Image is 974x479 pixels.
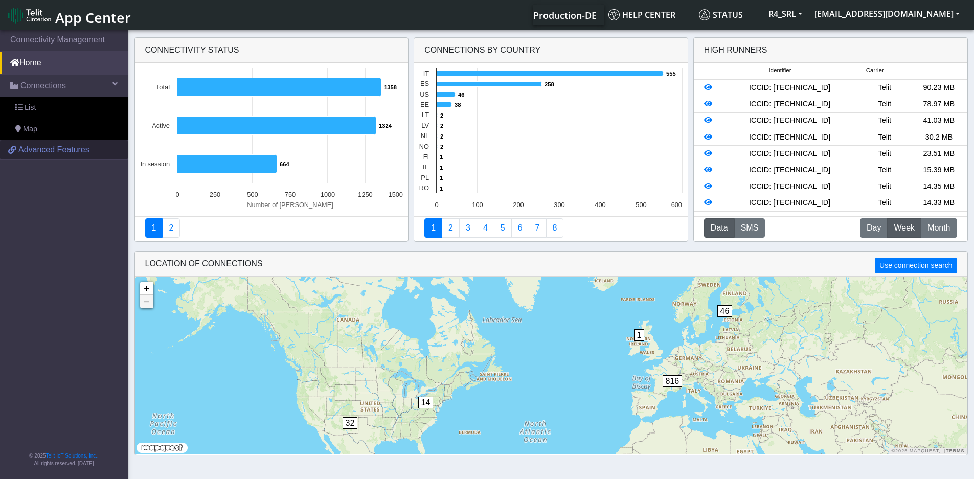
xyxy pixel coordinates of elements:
[857,165,912,176] div: Telit
[424,218,677,238] nav: Summary paging
[695,5,762,25] a: Status
[423,163,429,171] text: IE
[857,99,912,110] div: Telit
[860,218,888,238] button: Day
[140,282,153,295] a: Zoom in
[418,397,434,408] span: 14
[421,132,429,140] text: NL
[162,218,180,238] a: Deployment status
[717,305,733,317] span: 46
[440,133,443,140] text: 2
[419,184,429,192] text: RO
[320,191,334,198] text: 1000
[912,82,966,94] div: 90.23 MB
[358,191,372,198] text: 1250
[140,160,170,168] text: In session
[494,218,512,238] a: Usage by Carrier
[634,329,645,341] span: 1
[857,197,912,209] div: Telit
[554,201,564,209] text: 300
[135,38,409,63] div: Connectivity status
[440,123,443,129] text: 2
[734,218,765,238] button: SMS
[135,252,967,277] div: LOCATION OF CONNECTIONS
[458,92,464,98] text: 46
[894,222,915,234] span: Week
[762,5,808,23] button: R4_SRL
[699,9,743,20] span: Status
[533,9,597,21] span: Production-DE
[545,81,554,87] text: 258
[46,453,97,459] a: Telit IoT Solutions, Inc.
[513,201,524,209] text: 200
[636,201,646,209] text: 500
[722,165,857,176] div: ICCID: [TECHNICAL_ID]
[420,101,429,108] text: EE
[671,201,682,209] text: 600
[857,82,912,94] div: Telit
[595,201,605,209] text: 400
[440,175,443,181] text: 1
[722,115,857,126] div: ICCID: [TECHNICAL_ID]
[912,181,966,192] div: 14.35 MB
[857,115,912,126] div: Telit
[946,448,965,453] a: Terms
[889,448,967,454] div: ©2025 MapQuest, |
[529,218,547,238] a: Zero Session
[388,191,402,198] text: 1500
[247,191,258,198] text: 500
[20,80,66,92] span: Connections
[423,153,429,161] text: FI
[440,165,443,171] text: 1
[608,9,620,20] img: knowledge.svg
[699,9,710,20] img: status.svg
[8,4,129,26] a: App Center
[435,201,439,209] text: 0
[857,132,912,143] div: Telit
[175,191,179,198] text: 0
[912,197,966,209] div: 14.33 MB
[912,115,966,126] div: 41.03 MB
[887,218,921,238] button: Week
[608,9,675,20] span: Help center
[927,222,950,234] span: Month
[857,148,912,159] div: Telit
[808,5,966,23] button: [EMAIL_ADDRESS][DOMAIN_NAME]
[420,90,429,98] text: US
[23,124,37,135] span: Map
[424,218,442,238] a: Connections By Country
[666,71,676,77] text: 555
[533,5,596,25] a: Your current platform instance
[420,80,429,87] text: ES
[421,174,429,181] text: PL
[247,201,333,209] text: Number of [PERSON_NAME]
[140,295,153,308] a: Zoom out
[875,258,957,273] button: Use connection search
[912,165,966,176] div: 15.39 MB
[912,132,966,143] div: 30.2 MB
[912,99,966,110] div: 78.97 MB
[8,7,51,24] img: logo-telit-cinterion-gw-new.png
[867,222,881,234] span: Day
[440,154,443,160] text: 1
[422,111,429,119] text: LT
[419,143,429,150] text: NO
[663,375,683,387] span: 816
[546,218,564,238] a: Not Connected for 30 days
[459,218,477,238] a: Usage per Country
[511,218,529,238] a: 14 Days Trend
[722,82,857,94] div: ICCID: [TECHNICAL_ID]
[604,5,695,25] a: Help center
[722,148,857,159] div: ICCID: [TECHNICAL_ID]
[477,218,494,238] a: Connections By Carrier
[18,144,89,156] span: Advanced Features
[440,144,443,150] text: 2
[284,191,295,198] text: 750
[634,329,644,360] div: 1
[768,66,791,75] span: Identifier
[423,70,429,77] text: IT
[384,84,397,90] text: 1358
[440,186,443,192] text: 1
[343,417,358,429] span: 32
[145,218,163,238] a: Connectivity status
